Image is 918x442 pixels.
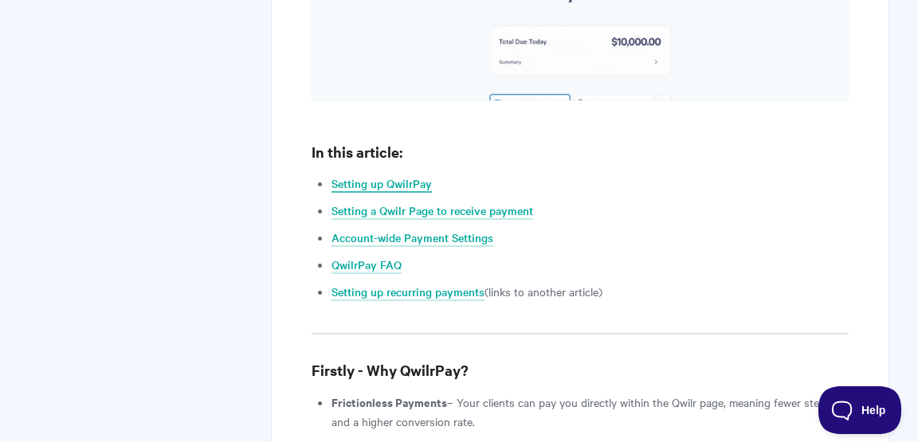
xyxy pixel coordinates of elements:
a: Setting up QwilrPay [331,175,432,193]
a: Account-wide Payment Settings [331,229,493,247]
a: QwilrPay FAQ [331,256,402,274]
a: Setting a Qwilr Page to receive payment [331,202,533,220]
a: Setting up recurring payments [331,284,484,301]
strong: Frictionless Payments [331,393,447,410]
li: – Your clients can pay you directly within the Qwilr page, meaning fewer steps and a higher conve... [331,393,849,431]
iframe: Toggle Customer Support [818,386,902,434]
li: (links to another article) [331,282,849,301]
b: In this article: [312,142,402,162]
h3: Firstly - Why QwilrPay? [312,359,849,381]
